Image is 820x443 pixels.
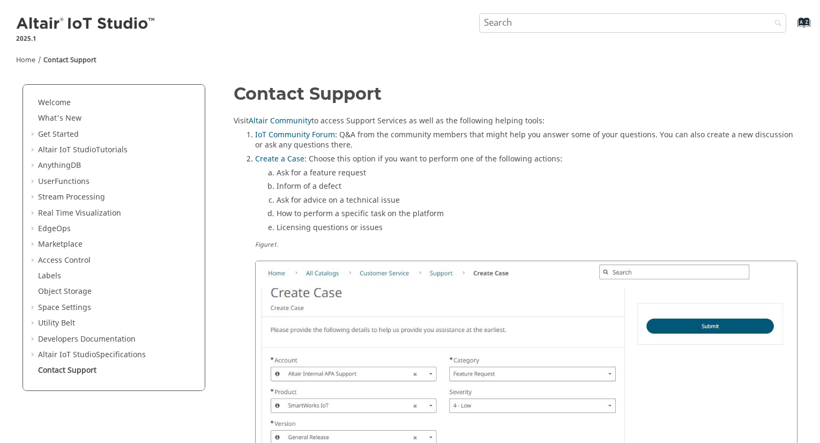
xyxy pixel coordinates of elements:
span: Expand Space Settings [29,302,38,313]
a: IoT Community Forum [255,129,335,141]
img: Altair IoT Studio [16,16,156,33]
a: Contact Support [38,365,96,376]
span: Altair IoT Studio [38,349,96,360]
span: Figure [255,240,278,249]
a: Altair Community [249,115,311,127]
a: Real Time Visualization [38,208,121,219]
span: Altair IoT Studio [38,144,96,156]
a: Go to index terms page [780,22,804,33]
li: Inform of a defect [277,181,798,195]
a: Contact Support [43,55,96,65]
span: Expand Altair IoT StudioSpecifications [29,350,38,360]
span: Functions [55,176,90,187]
span: Expand Access Control [29,255,38,266]
a: EdgeOps [38,223,71,234]
a: Create a Case [255,153,304,165]
a: UserFunctions [38,176,90,187]
a: AnythingDB [38,160,81,171]
input: Search query [479,13,787,33]
li: How to perform a specific task on the platform [277,209,798,223]
a: Welcome [38,97,71,108]
a: Marketplace [38,239,83,250]
span: . [277,240,278,249]
li: : Q&A from the community members that might help you answer some of your questions. You can also ... [255,130,798,154]
p: 2025.1 [16,34,156,43]
a: Developers Documentation [38,334,136,345]
span: Expand Developers Documentation [29,334,38,345]
button: Search [761,13,791,34]
a: Object Storage [38,286,92,297]
span: Expand Get Started [29,129,38,140]
span: Expand Real Time Visualization [29,208,38,219]
span: Expand Stream Processing [29,192,38,203]
span: Expand EdgeOps [29,224,38,234]
a: Altair IoT StudioTutorials [38,144,128,156]
a: Utility Belt [38,318,75,329]
h1: Contact Support [234,84,798,103]
a: Labels [38,270,61,282]
span: Expand Marketplace [29,239,38,250]
span: 1 [273,240,277,249]
a: Altair IoT StudioSpecifications [38,349,146,360]
span: Expand Altair IoT StudioTutorials [29,145,38,156]
span: Expand UserFunctions [29,176,38,187]
span: Expand AnythingDB [29,160,38,171]
a: Access Control [38,255,91,266]
span: Expand Utility Belt [29,318,38,329]
li: Licensing questions or issues [277,223,798,237]
li: Ask for a feature request [277,168,798,182]
li: Ask for advice on a technical issue [277,195,798,209]
a: What's New [38,113,81,124]
a: Stream Processing [38,191,105,203]
a: Space Settings [38,302,91,313]
a: Get Started [38,129,79,140]
ul: Table of Contents [29,98,198,376]
a: Home [16,55,35,65]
